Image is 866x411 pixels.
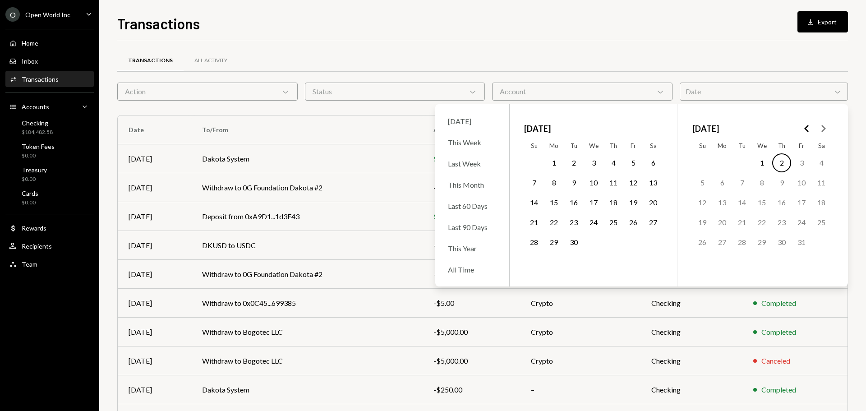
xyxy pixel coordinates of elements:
[624,193,643,212] button: Friday, September 19th, 2025
[732,233,751,252] button: Tuesday, October 28th, 2025
[5,187,94,208] a: Cards$0.00
[525,173,544,192] button: Sunday, September 7th, 2025
[772,139,792,153] th: Thursday
[544,233,563,252] button: Monday, September 29th, 2025
[433,384,509,395] div: -$250.00
[128,57,173,65] div: Transactions
[644,153,663,172] button: Saturday, September 6th, 2025
[442,260,502,279] div: All Time
[22,57,38,65] div: Inbox
[752,139,772,153] th: Wednesday
[191,144,423,173] td: Dakota System
[692,139,831,272] table: October 2025
[433,356,509,366] div: -$5,000.00
[693,173,712,192] button: Sunday, October 5th, 2025
[643,139,663,153] th: Saturday
[22,129,53,136] div: $184,482.58
[442,217,502,237] div: Last 90 Days
[623,139,643,153] th: Friday
[129,356,180,366] div: [DATE]
[752,233,771,252] button: Wednesday, October 29th, 2025
[812,213,831,232] button: Saturday, October 25th, 2025
[524,139,544,153] th: Sunday
[584,213,603,232] button: Wednesday, September 24th, 2025
[191,231,423,260] td: DKUSD to USDC
[752,153,771,172] button: Wednesday, October 1st, 2025
[22,199,38,207] div: $0.00
[732,213,751,232] button: Tuesday, October 21st, 2025
[680,83,848,101] div: Date
[732,173,751,192] button: Tuesday, October 7th, 2025
[799,120,815,137] button: Go to the Previous Month
[129,211,180,222] div: [DATE]
[433,298,509,309] div: -$5.00
[442,111,502,131] div: [DATE]
[692,139,712,153] th: Sunday
[433,211,509,222] div: $30,000.00
[772,173,791,192] button: Thursday, October 9th, 2025
[712,139,732,153] th: Monday
[22,119,53,127] div: Checking
[584,153,603,172] button: Wednesday, September 3rd, 2025
[772,233,791,252] button: Thursday, October 30th, 2025
[792,139,811,153] th: Friday
[564,153,583,172] button: Tuesday, September 2nd, 2025
[5,163,94,185] a: Treasury$0.00
[5,7,20,22] div: O
[5,238,94,254] a: Recipients
[564,173,583,192] button: Tuesday, September 9th, 2025
[305,83,485,101] div: Status
[693,213,712,232] button: Sunday, October 19th, 2025
[812,193,831,212] button: Saturday, October 18th, 2025
[603,139,623,153] th: Thursday
[191,318,423,346] td: Withdraw to Bogotec LLC
[433,240,509,251] div: -$30,000.00
[624,153,643,172] button: Friday, September 5th, 2025
[644,213,663,232] button: Saturday, September 27th, 2025
[129,298,180,309] div: [DATE]
[811,139,831,153] th: Saturday
[544,173,563,192] button: Monday, September 8th, 2025
[129,384,180,395] div: [DATE]
[129,153,180,164] div: [DATE]
[191,260,423,289] td: Withdraw to 0G Foundation Dakota #2
[22,189,38,197] div: Cards
[5,53,94,69] a: Inbox
[525,213,544,232] button: Sunday, September 21st, 2025
[761,356,790,366] div: Canceled
[433,269,509,280] div: -$5.00
[692,119,719,139] span: [DATE]
[492,83,673,101] div: Account
[22,103,49,111] div: Accounts
[194,57,227,65] div: All Activity
[604,213,623,232] button: Thursday, September 25th, 2025
[584,139,603,153] th: Wednesday
[693,233,712,252] button: Sunday, October 26th, 2025
[5,220,94,236] a: Rewards
[129,182,180,193] div: [DATE]
[624,213,643,232] button: Friday, September 26th, 2025
[640,346,742,375] td: Checking
[191,346,423,375] td: Withdraw to Bogotec LLC
[22,143,55,150] div: Token Fees
[624,173,643,192] button: Friday, September 12th, 2025
[117,14,200,32] h1: Transactions
[772,213,791,232] button: Thursday, October 23rd, 2025
[22,224,46,232] div: Rewards
[520,289,640,318] td: Crypto
[584,193,603,212] button: Wednesday, September 17th, 2025
[25,11,70,18] div: Open World Inc
[713,173,732,192] button: Monday, October 6th, 2025
[184,49,238,72] a: All Activity
[772,193,791,212] button: Thursday, October 16th, 2025
[772,153,791,172] button: Today, Thursday, October 2nd, 2025
[752,193,771,212] button: Wednesday, October 15th, 2025
[713,213,732,232] button: Monday, October 20th, 2025
[191,202,423,231] td: Deposit from 0xA9D1...1d3E43
[442,239,502,258] div: This Year
[5,35,94,51] a: Home
[812,173,831,192] button: Saturday, October 11th, 2025
[117,83,298,101] div: Action
[797,11,848,32] button: Export
[792,193,811,212] button: Friday, October 17th, 2025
